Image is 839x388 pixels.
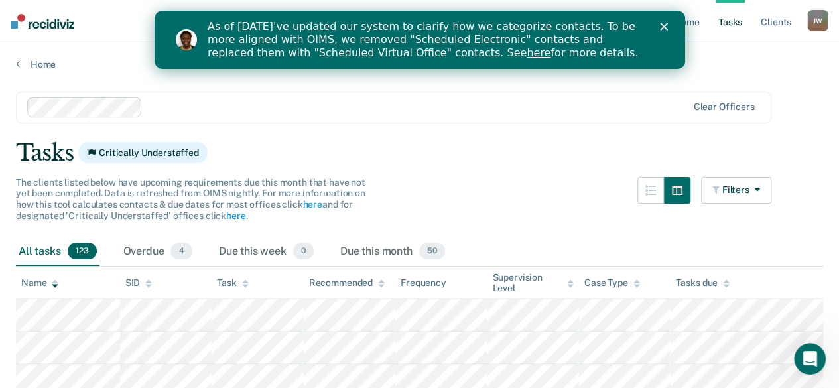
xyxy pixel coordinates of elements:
[16,237,99,267] div: All tasks123
[16,177,365,221] span: The clients listed below have upcoming requirements due this month that have not yet been complet...
[121,237,195,267] div: Overdue4
[11,14,74,29] img: Recidiviz
[302,199,322,210] a: here
[293,243,314,260] span: 0
[125,277,153,289] div: SID
[16,58,823,70] a: Home
[155,11,685,69] iframe: Intercom live chat banner
[492,272,573,294] div: Supervision Level
[78,142,208,163] span: Critically Understaffed
[401,277,446,289] div: Frequency
[693,101,754,113] div: Clear officers
[217,277,248,289] div: Task
[505,12,519,20] div: Close
[216,237,316,267] div: Due this week0
[338,237,448,267] div: Due this month50
[21,277,58,289] div: Name
[701,177,771,204] button: Filters
[372,36,396,48] a: here
[807,10,828,31] button: JW
[170,243,192,260] span: 4
[226,210,245,221] a: here
[419,243,445,260] span: 50
[584,277,640,289] div: Case Type
[794,343,826,375] iframe: Intercom live chat
[68,243,97,260] span: 123
[309,277,385,289] div: Recommended
[16,139,823,166] div: Tasks
[807,10,828,31] div: J W
[676,277,730,289] div: Tasks due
